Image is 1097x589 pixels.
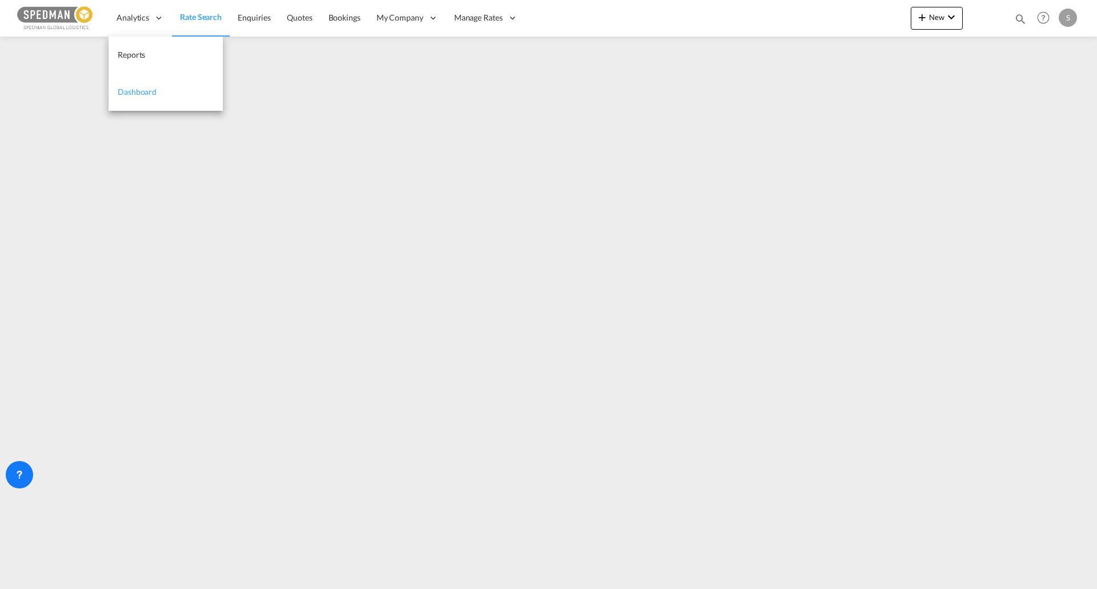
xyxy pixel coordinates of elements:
[915,13,958,22] span: New
[1059,9,1077,27] div: S
[1014,13,1027,25] md-icon: icon-magnify
[1014,13,1027,30] div: icon-magnify
[118,87,157,97] span: Dashboard
[915,10,929,24] md-icon: icon-plus 400-fg
[109,37,223,74] a: Reports
[287,13,312,22] span: Quotes
[911,7,963,30] button: icon-plus 400-fgNewicon-chevron-down
[1034,8,1053,27] span: Help
[377,12,423,23] span: My Company
[109,74,223,111] a: Dashboard
[944,10,958,24] md-icon: icon-chevron-down
[329,13,361,22] span: Bookings
[180,12,222,22] span: Rate Search
[17,5,94,31] img: c12ca350ff1b11efb6b291369744d907.png
[117,12,149,23] span: Analytics
[454,12,503,23] span: Manage Rates
[238,13,271,22] span: Enquiries
[1034,8,1059,29] div: Help
[118,50,145,59] span: Reports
